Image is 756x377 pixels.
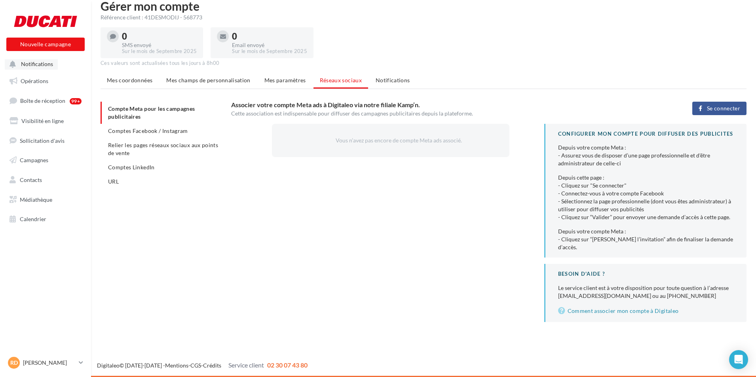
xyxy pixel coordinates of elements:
[101,60,747,67] div: Ces valeurs sont actualisées tous les jours à 8h00
[166,77,251,83] span: Mes champs de personnalisation
[232,42,307,48] div: Email envoyé
[203,362,221,369] a: Crédits
[558,306,734,316] a: Comment associer mon compte à Digitaleo
[558,174,734,221] div: Depuis cette page : - Cliquez sur "Se connecter" - Connectez-vous à votre compte Facebook - Sélec...
[232,48,307,55] div: Sur le mois de Septembre 2025
[5,92,86,109] a: Boîte de réception99+
[97,362,308,369] span: © [DATE]-[DATE] - - -
[558,270,734,278] div: BESOIN D'AIDE ?
[108,142,218,156] span: Relier les pages réseaux sociaux aux points de vente
[5,191,86,208] a: Médiathèque
[21,78,48,84] span: Opérations
[20,157,48,163] span: Campagnes
[558,227,734,251] div: Depuis votre compte Meta : - Cliquez sur “[PERSON_NAME] l’invitation” afin de finaliser la demand...
[20,196,52,203] span: Médiathèque
[5,211,86,227] a: Calendrier
[231,102,642,108] h3: Associer votre compte Meta ads à Digitaleo via notre filiale Kamp’n.
[5,133,86,149] a: Sollicitation d'avis
[122,48,197,55] div: Sur le mois de Septembre 2025
[558,144,734,167] div: Depuis votre compte Meta : - Assurez vous de disposer d’une page professionnelle et d'être admini...
[5,73,86,89] a: Opérations
[107,77,152,83] span: Mes coordonnées
[376,77,410,83] span: Notifications
[108,164,155,171] span: Comptes LinkedIn
[707,105,740,112] span: Se connecter
[558,284,734,300] div: Le service client est à votre disposition pour toute question à l’adresse [EMAIL_ADDRESS][DOMAIN_...
[20,216,46,222] span: Calendrier
[6,355,85,370] a: RD [PERSON_NAME]
[20,176,42,183] span: Contacts
[297,136,497,144] div: Vous n’avez pas encore de compte Meta ads associé.
[21,61,53,68] span: Notifications
[267,361,308,369] span: 02 30 07 43 80
[101,13,747,21] div: Référence client : 41DESMODIJ - 568773
[729,350,748,369] div: Open Intercom Messenger
[70,98,82,104] div: 99+
[20,97,65,104] span: Boîte de réception
[122,32,197,41] div: 0
[264,77,306,83] span: Mes paramètres
[5,172,86,188] a: Contacts
[20,137,65,144] span: Sollicitation d'avis
[21,117,64,124] span: Visibilité en ligne
[23,359,76,367] p: [PERSON_NAME]
[190,362,201,369] a: CGS
[108,127,188,134] span: Comptes Facebook / Instagram
[108,178,119,185] span: URL
[228,361,264,369] span: Service client
[5,113,86,129] a: Visibilité en ligne
[692,102,747,115] button: Se connecter
[97,362,120,369] a: Digitaleo
[558,130,734,138] div: CONFIGURER MON COMPTE POUR DIFFUSER DES PUBLICITES
[6,38,85,51] button: Nouvelle campagne
[232,32,307,41] div: 0
[122,42,197,48] div: SMS envoyé
[231,110,642,117] div: Cette association est indispensable pour diffuser des campagnes publicitaires depuis la plateforme.
[165,362,188,369] a: Mentions
[10,359,18,367] span: RD
[5,152,86,169] a: Campagnes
